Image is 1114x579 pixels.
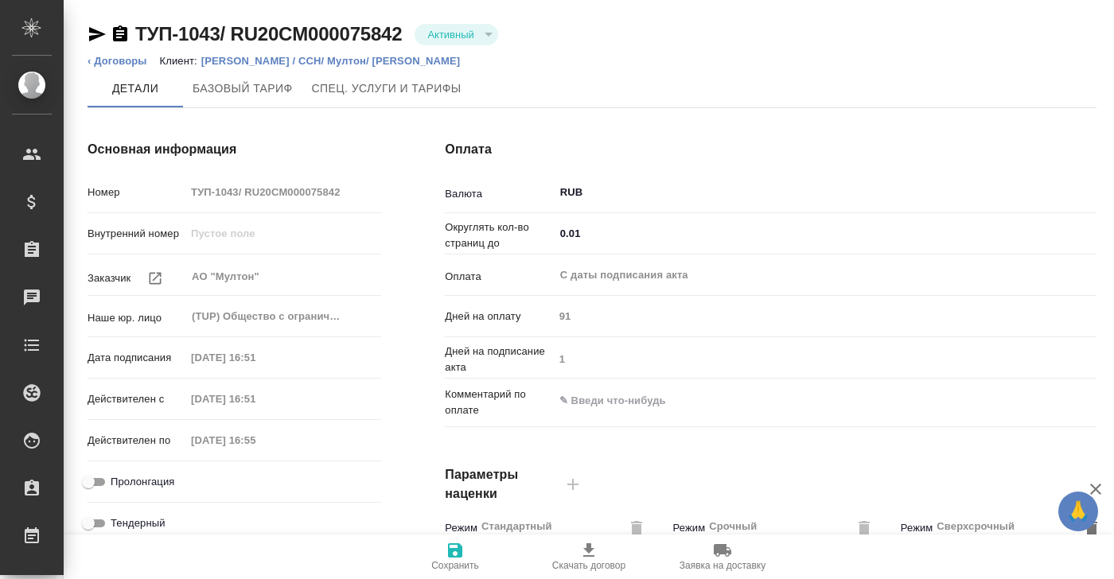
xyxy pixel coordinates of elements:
button: Скопировать ссылку для ЯМессенджера [88,25,107,44]
button: Сохранить [388,534,522,579]
span: Пролонгация [111,474,174,490]
p: Комментарий по оплате [445,387,553,418]
button: Open [1088,188,1091,192]
input: Пустое поле [185,181,381,204]
p: Режим [901,520,931,536]
button: Скопировать ссылку [111,25,130,44]
span: Заявка на доставку [680,560,765,571]
a: ‹ Договоры [88,55,147,67]
p: Округлять кол-во страниц до [445,220,553,251]
h4: Основная информация [88,140,381,159]
span: Базовый тариф [193,79,293,99]
p: Дата подписания [88,350,185,366]
input: Пустое поле [185,346,325,369]
a: [PERSON_NAME] / CCH/ Мултон/ [PERSON_NAME] [201,55,473,67]
span: Спец. услуги и тарифы [312,79,462,99]
input: Пустое поле [185,429,325,452]
p: Дней на подписание акта [445,344,553,375]
p: Клиент: [160,55,201,67]
h4: Параметры наценки [445,465,553,503]
button: Заявка на доставку [656,534,789,579]
button: Перейти к контрагентам клиента [138,261,173,296]
p: Действителен с [88,391,185,407]
input: Пустое поле [554,348,1096,371]
button: Скачать договор [522,534,656,579]
input: Пустое поле [185,387,325,410]
input: Пустое поле [554,305,1096,328]
p: Действителен по [88,433,185,449]
span: Тендерный [111,515,166,531]
p: Режим [445,520,475,536]
nav: breadcrumb [88,53,1096,69]
p: Внутренний номер [88,226,185,242]
span: Детали [97,79,173,99]
div: Активный [415,24,497,45]
a: ТУП-1043/ RU20CM000075842 [135,23,402,45]
p: Наше юр. лицо [88,310,185,326]
p: Режим [673,520,703,536]
button: Активный [423,28,478,41]
p: Валюта [445,186,553,202]
span: Сохранить [431,560,479,571]
input: Пустое поле [185,222,381,245]
p: Оплата [445,269,553,285]
p: Заказчик [88,270,130,286]
p: Номер [88,185,185,200]
span: Скачать договор [552,560,625,571]
button: Open [1088,232,1091,235]
p: Дней на оплату [445,309,553,324]
button: 🙏 [1058,492,1098,531]
h4: Оплата [445,140,1096,159]
span: 🙏 [1065,495,1092,528]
